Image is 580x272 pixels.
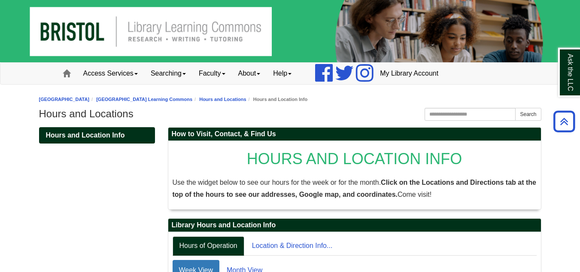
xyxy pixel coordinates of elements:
[245,236,340,256] a: Location & Direction Info...
[96,97,192,102] a: [GEOGRAPHIC_DATA] Learning Commons
[192,63,232,84] a: Faculty
[168,219,541,232] h2: Library Hours and Location Info
[77,63,144,84] a: Access Services
[173,179,536,198] strong: Click on the Locations and Directions tab at the top of the hours to see our addresses, Google ma...
[168,128,541,141] h2: How to Visit, Contact, & Find Us
[173,179,536,198] span: Use the widget below to see our hours for the week or for the month. Come visit!
[39,97,90,102] a: [GEOGRAPHIC_DATA]
[246,95,308,104] li: Hours and Location Info
[144,63,192,84] a: Searching
[247,150,462,168] span: HOURS AND LOCATION INFO
[39,127,155,144] div: Guide Pages
[173,236,244,256] a: Hours of Operation
[232,63,267,84] a: About
[39,108,541,120] h1: Hours and Locations
[550,116,578,127] a: Back to Top
[267,63,298,84] a: Help
[374,63,445,84] a: My Library Account
[515,108,541,121] button: Search
[199,97,246,102] a: Hours and Locations
[39,127,155,144] a: Hours and Location Info
[46,131,125,139] span: Hours and Location Info
[39,95,541,104] nav: breadcrumb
